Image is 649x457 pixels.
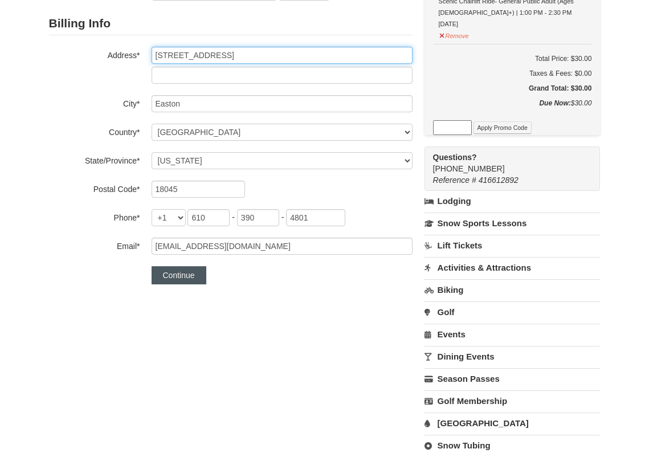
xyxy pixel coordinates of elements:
input: xxxx [286,209,345,226]
input: Email [152,238,413,255]
span: [PHONE_NUMBER] [433,152,580,173]
a: Snow Sports Lessons [424,213,601,234]
a: Golf Membership [424,390,601,411]
div: $30.00 [433,97,592,120]
label: Postal Code* [49,181,140,195]
a: Lodging [424,191,601,211]
a: Snow Tubing [424,435,601,456]
h6: Total Price: $30.00 [433,53,592,64]
span: - [232,213,235,222]
input: xxx [187,209,230,226]
span: 416612892 [479,176,519,185]
strong: Questions? [433,153,477,162]
a: Activities & Attractions [424,257,601,278]
button: Apply Promo Code [474,121,532,134]
div: Taxes & Fees: $0.00 [433,68,592,79]
a: Biking [424,279,601,300]
input: Billing Info [152,47,413,64]
label: Phone* [49,209,140,223]
button: Remove [439,27,470,42]
a: Golf [424,301,601,323]
h5: Grand Total: $30.00 [433,83,592,94]
label: City* [49,95,140,109]
label: Country* [49,124,140,138]
strong: Due Now: [539,99,570,107]
a: Lift Tickets [424,235,601,256]
span: Reference # [433,176,476,185]
input: xxx [237,209,279,226]
label: State/Province* [49,152,140,166]
h2: Billing Info [49,12,413,35]
span: - [281,213,284,222]
label: Address* [49,47,140,61]
input: City [152,95,413,112]
a: Season Passes [424,368,601,389]
input: Postal Code [152,181,245,198]
button: Continue [152,266,206,284]
a: Dining Events [424,346,601,367]
a: [GEOGRAPHIC_DATA] [424,413,601,434]
a: Events [424,324,601,345]
label: Email* [49,238,140,252]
